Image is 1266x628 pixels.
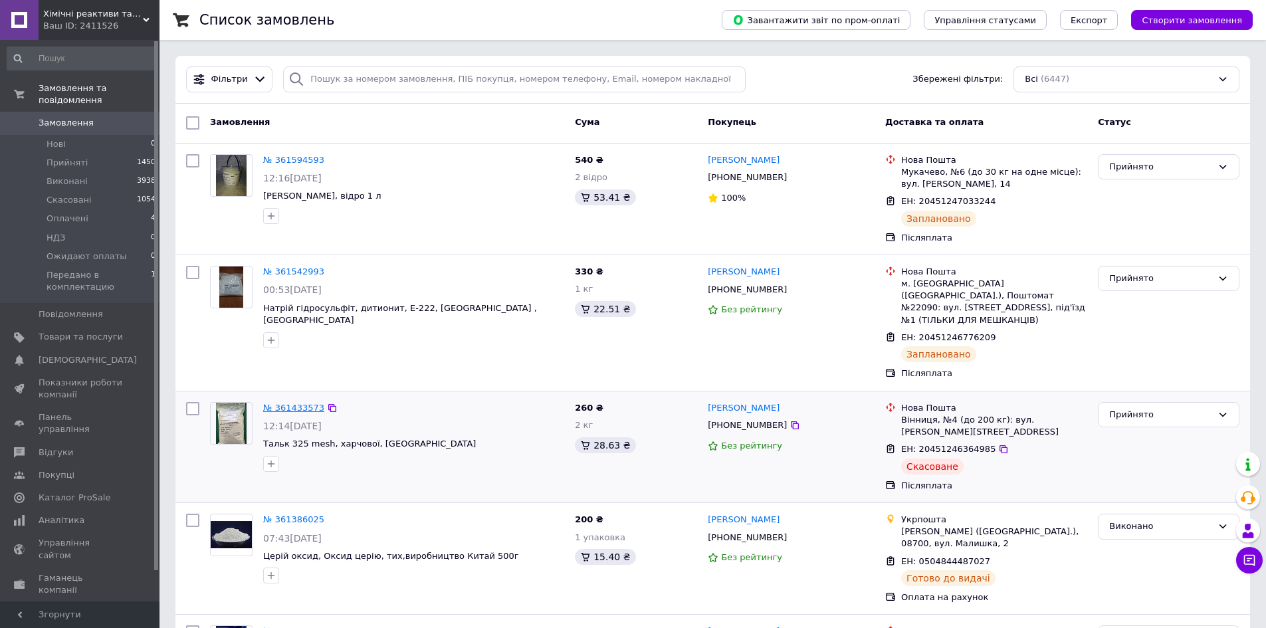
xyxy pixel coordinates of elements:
[901,526,1087,550] div: [PERSON_NAME] ([GEOGRAPHIC_DATA].), 08700, вул. Малишка, 2
[199,12,334,28] h1: Список замовлень
[39,492,110,504] span: Каталог ProSale
[7,47,157,70] input: Пошук
[901,367,1087,379] div: Післяплата
[901,556,990,566] span: ЕН: 0504844487027
[1109,520,1212,534] div: Виконано
[901,591,1087,603] div: Оплата на рахунок
[47,251,127,262] span: Ожидают оплаты
[1118,15,1253,25] a: Створити замовлення
[47,232,65,244] span: НДЗ
[901,444,996,454] span: ЕН: 20451246364985
[263,533,322,544] span: 07:43[DATE]
[263,284,322,295] span: 00:53[DATE]
[216,403,247,444] img: Фото товару
[47,213,88,225] span: Оплачені
[283,66,746,92] input: Пошук за номером замовлення, ПІБ покупця, номером телефону, Email, номером накладної
[1142,15,1242,25] span: Створити замовлення
[885,117,984,127] span: Доставка та оплата
[151,232,156,244] span: 0
[1098,117,1131,127] span: Статус
[219,266,243,308] img: Фото товару
[151,251,156,262] span: 0
[705,417,790,434] div: [PHONE_NUMBER]
[901,346,976,362] div: Заплановано
[901,570,996,586] div: Готово до видачі
[39,447,73,459] span: Відгуки
[912,73,1003,86] span: Збережені фільтри:
[210,402,253,445] a: Фото товару
[722,10,910,30] button: Завантажити звіт по пром-оплаті
[901,480,1087,492] div: Післяплата
[39,354,137,366] span: [DEMOGRAPHIC_DATA]
[575,189,635,205] div: 53.41 ₴
[39,572,123,596] span: Гаманець компанії
[137,157,156,169] span: 1450
[708,514,780,526] a: [PERSON_NAME]
[263,551,519,561] a: Церій оксид, Оксид церію, тих,виробництво Китай 500г
[901,514,1087,526] div: Укрпошта
[263,191,381,201] span: [PERSON_NAME], відро 1 л
[575,284,593,294] span: 1 кг
[263,403,324,413] a: № 361433573
[934,15,1036,25] span: Управління статусами
[263,155,324,165] a: № 361594593
[924,10,1047,30] button: Управління статусами
[708,266,780,278] a: [PERSON_NAME]
[575,301,635,317] div: 22.51 ₴
[901,332,996,342] span: ЕН: 20451246776209
[39,411,123,435] span: Панель управління
[901,459,964,474] div: Скасоване
[575,437,635,453] div: 28.63 ₴
[263,421,322,431] span: 12:14[DATE]
[210,154,253,197] a: Фото товару
[43,8,143,20] span: Хімічні реактиви та сировина в роздріб. Магазин роздрібної торгівлі
[1109,272,1212,286] div: Прийнято
[705,281,790,298] div: [PHONE_NUMBER]
[210,266,253,308] a: Фото товару
[901,211,976,227] div: Заплановано
[39,469,74,481] span: Покупці
[901,278,1087,326] div: м. [GEOGRAPHIC_DATA] ([GEOGRAPHIC_DATA].), Поштомат №22090: вул. [STREET_ADDRESS], під'їзд №1 (ТІ...
[211,521,252,548] img: Фото товару
[39,82,159,106] span: Замовлення та повідомлення
[137,175,156,187] span: 3938
[39,377,123,401] span: Показники роботи компанії
[708,117,756,127] span: Покупець
[721,552,782,562] span: Без рейтингу
[210,117,270,127] span: Замовлення
[47,157,88,169] span: Прийняті
[47,138,66,150] span: Нові
[263,266,324,276] a: № 361542993
[151,269,156,293] span: 1
[151,138,156,150] span: 0
[151,213,156,225] span: 4
[901,154,1087,166] div: Нова Пошта
[721,304,782,314] span: Без рейтингу
[137,194,156,206] span: 1054
[1236,547,1263,574] button: Чат з покупцем
[575,403,603,413] span: 260 ₴
[705,169,790,186] div: [PHONE_NUMBER]
[43,20,159,32] div: Ваш ID: 2411526
[1025,73,1038,86] span: Всі
[575,514,603,524] span: 200 ₴
[263,173,322,183] span: 12:16[DATE]
[47,175,88,187] span: Виконані
[39,537,123,561] span: Управління сайтом
[575,532,625,542] span: 1 упаковка
[47,269,151,293] span: Передано в комплектацию
[901,232,1087,244] div: Післяплата
[575,117,599,127] span: Cума
[211,73,248,86] span: Фільтри
[39,308,103,320] span: Повідомлення
[575,549,635,565] div: 15.40 ₴
[1109,408,1212,422] div: Прийнято
[263,439,476,449] a: Тальк 325 mesh, харчової, [GEOGRAPHIC_DATA]
[705,529,790,546] div: [PHONE_NUMBER]
[901,266,1087,278] div: Нова Пошта
[575,420,593,430] span: 2 кг
[39,117,94,129] span: Замовлення
[263,303,537,326] a: Натрій гідросульфіт, дитионит, Е-222, [GEOGRAPHIC_DATA] , [GEOGRAPHIC_DATA]
[1131,10,1253,30] button: Створити замовлення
